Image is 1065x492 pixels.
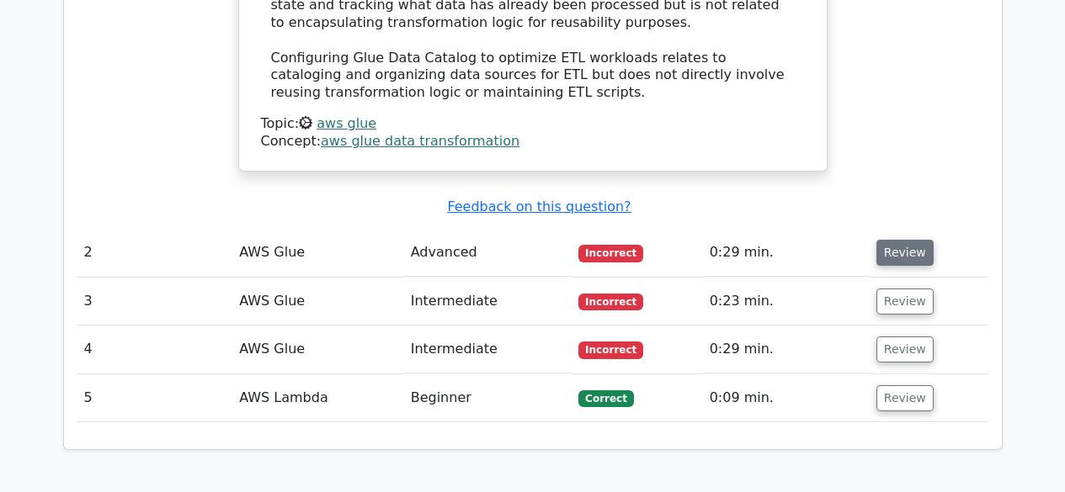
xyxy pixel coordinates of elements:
[232,325,404,373] td: AWS Glue
[703,374,870,422] td: 0:09 min.
[447,198,631,214] a: Feedback on this question?
[876,385,934,411] button: Review
[876,240,934,266] button: Review
[578,294,643,310] span: Incorrect
[578,390,633,407] span: Correct
[703,229,870,277] td: 0:29 min.
[703,325,870,373] td: 0:29 min.
[77,278,233,325] td: 3
[578,341,643,358] span: Incorrect
[404,325,572,373] td: Intermediate
[261,133,805,151] div: Concept:
[703,278,870,325] td: 0:23 min.
[261,115,805,133] div: Topic:
[317,115,376,131] a: aws glue
[321,133,519,149] a: aws glue data transformation
[232,229,404,277] td: AWS Glue
[232,374,404,422] td: AWS Lambda
[404,278,572,325] td: Intermediate
[876,288,934,315] button: Review
[77,229,233,277] td: 2
[77,325,233,373] td: 4
[232,278,404,325] td: AWS Glue
[578,245,643,262] span: Incorrect
[404,374,572,422] td: Beginner
[876,336,934,362] button: Review
[404,229,572,277] td: Advanced
[77,374,233,422] td: 5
